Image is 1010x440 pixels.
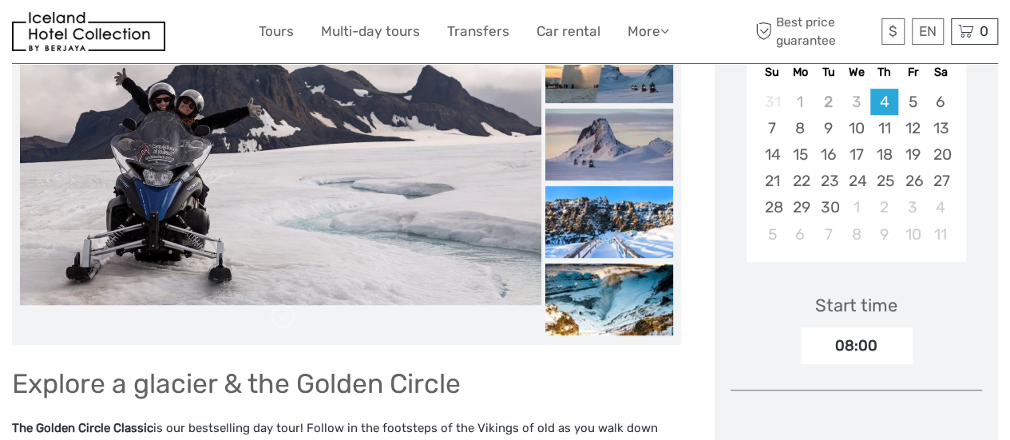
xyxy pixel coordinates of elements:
div: Sa [926,61,954,83]
div: Not available Wednesday, September 3rd, 2025 [842,89,870,115]
div: Choose Saturday, October 11th, 2025 [926,221,954,248]
div: Choose Wednesday, September 10th, 2025 [842,115,870,141]
div: Choose Wednesday, September 24th, 2025 [842,168,870,194]
div: Choose Sunday, September 28th, 2025 [758,194,786,220]
div: Choose Monday, September 29th, 2025 [786,194,814,220]
div: 08:00 [801,327,913,364]
div: Choose Thursday, October 9th, 2025 [870,221,898,248]
div: Choose Sunday, September 21st, 2025 [758,168,786,194]
div: Not available Sunday, August 31st, 2025 [758,89,786,115]
div: Th [870,61,898,83]
div: month 2025-09 [751,89,960,248]
div: Choose Sunday, September 14th, 2025 [758,141,786,168]
div: Choose Tuesday, September 16th, 2025 [814,141,842,168]
div: Choose Saturday, September 6th, 2025 [926,89,954,115]
a: Multi-day tours [321,20,420,43]
div: Choose Sunday, October 5th, 2025 [758,221,786,248]
div: Choose Tuesday, October 7th, 2025 [814,221,842,248]
div: Choose Saturday, September 27th, 2025 [926,168,954,194]
span: $ [889,23,897,39]
div: Choose Tuesday, September 23rd, 2025 [814,168,842,194]
div: Choose Tuesday, September 9th, 2025 [814,115,842,141]
div: Choose Thursday, September 25th, 2025 [870,168,898,194]
img: 164a452b109349ab867a704858a52b4c_slider_thumbnail.jpg [545,109,673,180]
div: Choose Thursday, October 2nd, 2025 [870,194,898,220]
img: 694a212001e04fc4941bcc6933bdb69b_slider_thumbnail.jpg [545,264,673,335]
div: Choose Saturday, September 20th, 2025 [926,141,954,168]
div: Choose Saturday, September 13th, 2025 [926,115,954,141]
span: 0 [977,23,991,39]
div: Mo [786,61,814,83]
div: Choose Friday, September 12th, 2025 [898,115,926,141]
h1: Explore a glacier & the Golden Circle [12,367,681,400]
div: Choose Thursday, September 18th, 2025 [870,141,898,168]
div: Choose Monday, September 15th, 2025 [786,141,814,168]
img: a597f8c4331b4a6a8f080266848f5a71_slider_thumbnail.jpg [545,186,673,258]
div: Choose Thursday, September 4th, 2025 [870,89,898,115]
span: Best price guarantee [751,14,877,49]
div: Su [758,61,786,83]
div: Not available Monday, September 1st, 2025 [786,89,814,115]
div: Fr [898,61,926,83]
div: Choose Friday, October 10th, 2025 [898,221,926,248]
div: Choose Wednesday, October 8th, 2025 [842,221,870,248]
div: Choose Wednesday, October 1st, 2025 [842,194,870,220]
div: Choose Thursday, September 11th, 2025 [870,115,898,141]
div: Choose Tuesday, September 30th, 2025 [814,194,842,220]
div: Choose Friday, October 3rd, 2025 [898,194,926,220]
div: Not available Tuesday, September 2nd, 2025 [814,89,842,115]
div: Choose Saturday, October 4th, 2025 [926,194,954,220]
strong: The Golden Circle Classic [12,421,153,435]
img: 481-8f989b07-3259-4bb0-90ed-3da368179bdc_logo_small.jpg [12,12,165,51]
div: Tu [814,61,842,83]
a: Car rental [537,20,600,43]
img: ef4e396530a543fbad6b0ad8cd8896e8_slider_thumbnail.jpeg [545,31,673,103]
div: Choose Friday, September 26th, 2025 [898,168,926,194]
div: Choose Monday, September 22nd, 2025 [786,168,814,194]
div: Choose Friday, September 19th, 2025 [898,141,926,168]
div: EN [912,18,944,45]
div: Choose Monday, September 8th, 2025 [786,115,814,141]
div: Choose Friday, September 5th, 2025 [898,89,926,115]
div: We [842,61,870,83]
a: Transfers [447,20,509,43]
div: Choose Monday, October 6th, 2025 [786,221,814,248]
div: Choose Sunday, September 7th, 2025 [758,115,786,141]
a: Tours [259,20,294,43]
p: We're away right now. Please check back later! [22,28,180,41]
div: Choose Wednesday, September 17th, 2025 [842,141,870,168]
div: Start time [815,293,897,318]
button: Open LiveChat chat widget [184,25,203,44]
a: More [628,20,669,43]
